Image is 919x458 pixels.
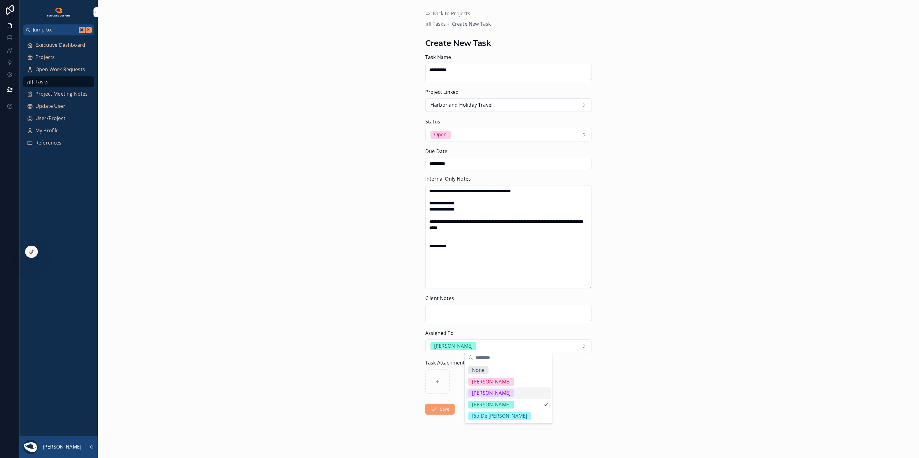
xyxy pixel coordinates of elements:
div: [PERSON_NAME] [472,401,511,409]
span: Status [425,118,440,125]
span: Due Date [425,148,447,155]
span: Harbor and Holiday Travel [430,101,492,109]
span: Projects [35,53,55,61]
a: Create New Task [452,20,491,28]
a: User/Project [23,113,94,124]
span: Update User [35,102,65,110]
img: App logo [46,7,71,17]
span: Open Work Requests [35,66,85,74]
span: Internal Only Notes [425,175,471,182]
button: Save [425,404,455,415]
span: Client Notes [425,295,454,302]
span: Task Name [425,54,451,60]
div: None [472,366,485,374]
span: Back to Projects [433,10,470,18]
button: Select Button [425,128,591,141]
a: Update User [23,101,94,112]
span: My Profile [35,127,59,135]
span: Tasks [35,78,49,86]
div: Rio De [PERSON_NAME] [472,412,527,420]
div: [PERSON_NAME] [434,342,473,350]
div: [PERSON_NAME] [472,378,511,386]
a: My Profile [23,125,94,136]
span: User/Project [35,115,65,123]
a: Back to Projects [425,10,470,18]
span: Task Attachments [425,359,467,366]
span: Jump to... [33,26,76,34]
button: Select Button [425,98,591,112]
a: Tasks [23,76,94,87]
h1: Create New Task [425,38,491,49]
span: Project Meeting Notes [35,90,88,98]
a: Tasks [425,20,446,28]
button: Jump to...K [23,24,94,35]
a: Open Work Requests [23,64,94,75]
span: References [35,139,62,147]
button: Select Button [425,339,591,353]
a: References [23,137,94,148]
span: Project Linked [425,89,459,95]
span: K [86,27,91,32]
span: Assigned To [425,330,454,336]
p: [PERSON_NAME] [43,443,81,451]
div: Suggestions [465,363,552,423]
span: Tasks [433,20,446,28]
a: Project Meeting Notes [23,89,94,100]
a: Executive Dashboard [23,40,94,51]
a: Projects [23,52,94,63]
span: Executive Dashboard [35,41,85,49]
div: scrollable content [20,35,98,156]
div: Open [434,131,447,139]
div: [PERSON_NAME] [472,389,511,397]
